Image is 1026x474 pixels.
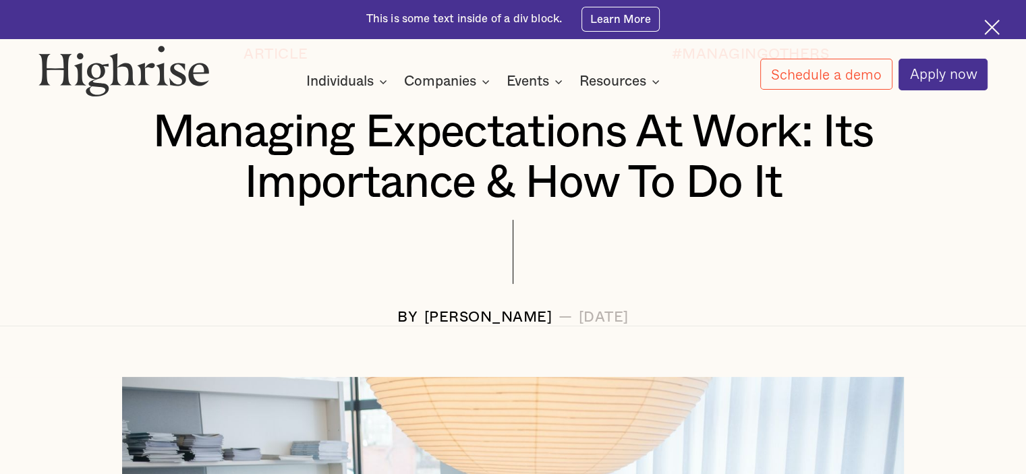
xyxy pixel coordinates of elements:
div: [DATE] [579,309,629,326]
div: Resources [579,73,646,90]
div: Events [507,73,549,90]
div: [PERSON_NAME] [424,309,552,326]
div: Companies [404,73,476,90]
a: Learn More [581,7,660,31]
div: BY [397,309,418,326]
img: Highrise logo [38,45,210,97]
div: Individuals [306,73,374,90]
div: — [559,309,573,326]
div: Companies [404,73,494,90]
img: Cross icon [984,20,1000,35]
div: Resources [579,73,664,90]
a: Schedule a demo [760,59,892,90]
a: Apply now [899,59,988,90]
div: Events [507,73,567,90]
div: Individuals [306,73,391,90]
div: This is some text inside of a div block. [366,11,563,27]
h1: Managing Expectations At Work: Its Importance & How To Do It [78,107,948,208]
